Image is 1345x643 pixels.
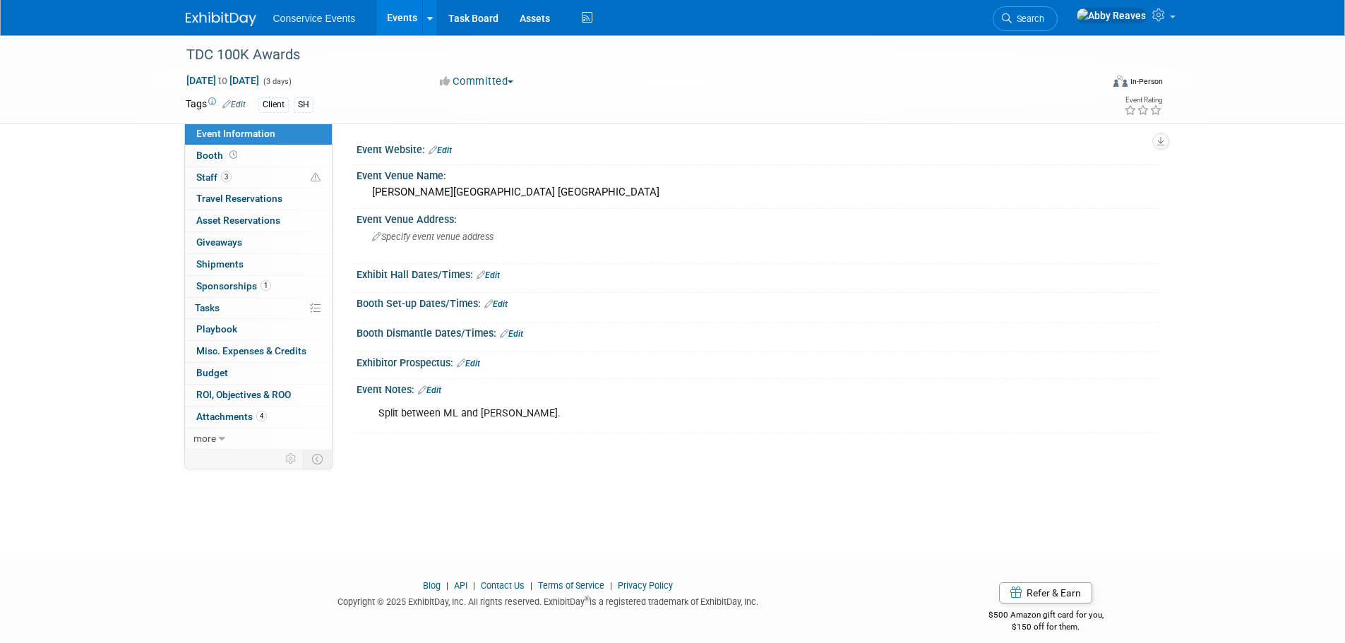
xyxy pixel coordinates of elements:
[196,150,240,161] span: Booth
[1076,8,1147,23] img: Abby Reaves
[185,319,332,340] a: Playbook
[185,428,332,450] a: more
[196,280,271,292] span: Sponsorships
[932,600,1160,632] div: $500 Amazon gift card for you,
[185,341,332,362] a: Misc. Expenses & Credits
[273,13,356,24] span: Conservice Events
[1130,76,1163,87] div: In-Person
[1012,13,1044,24] span: Search
[357,323,1160,341] div: Booth Dismantle Dates/Times:
[423,580,441,591] a: Blog
[256,411,267,421] span: 4
[196,389,291,400] span: ROI, Objectives & ROO
[357,139,1160,157] div: Event Website:
[1124,97,1162,104] div: Event Rating
[369,399,1005,428] div: Split between ML and [PERSON_NAME].
[443,580,452,591] span: |
[196,193,282,204] span: Travel Reservations
[185,210,332,232] a: Asset Reservations
[457,359,480,368] a: Edit
[470,580,479,591] span: |
[500,329,523,339] a: Edit
[993,6,1058,31] a: Search
[618,580,673,591] a: Privacy Policy
[484,299,508,309] a: Edit
[185,188,332,210] a: Travel Reservations
[1018,73,1164,95] div: Event Format
[279,450,304,468] td: Personalize Event Tab Strip
[216,75,229,86] span: to
[357,264,1160,282] div: Exhibit Hall Dates/Times:
[477,270,500,280] a: Edit
[185,276,332,297] a: Sponsorships1
[185,254,332,275] a: Shipments
[185,145,332,167] a: Booth
[261,280,271,291] span: 1
[181,42,1080,68] div: TDC 100K Awards
[357,209,1160,227] div: Event Venue Address:
[196,258,244,270] span: Shipments
[538,580,604,591] a: Terms of Service
[357,165,1160,183] div: Event Venue Name:
[585,595,590,603] sup: ®
[357,379,1160,397] div: Event Notes:
[196,236,242,248] span: Giveaways
[372,232,494,242] span: Specify event venue address
[185,167,332,188] a: Staff3
[222,100,246,109] a: Edit
[221,172,232,182] span: 3
[262,77,292,86] span: (3 days)
[196,367,228,378] span: Budget
[186,97,246,113] td: Tags
[418,385,441,395] a: Edit
[186,592,911,608] div: Copyright © 2025 ExhibitDay, Inc. All rights reserved. ExhibitDay is a registered trademark of Ex...
[196,345,306,356] span: Misc. Expenses & Credits
[481,580,525,591] a: Contact Us
[258,97,289,112] div: Client
[435,74,519,89] button: Committed
[999,582,1092,603] a: Refer & Earn
[606,580,616,591] span: |
[196,215,280,226] span: Asset Reservations
[185,407,332,428] a: Attachments4
[357,352,1160,371] div: Exhibitor Prospectus:
[196,128,275,139] span: Event Information
[185,363,332,384] a: Budget
[527,580,536,591] span: |
[454,580,467,591] a: API
[185,232,332,253] a: Giveaways
[1113,76,1128,87] img: Format-Inperson.png
[185,124,332,145] a: Event Information
[357,293,1160,311] div: Booth Set-up Dates/Times:
[193,433,216,444] span: more
[303,450,332,468] td: Toggle Event Tabs
[311,172,321,184] span: Potential Scheduling Conflict -- at least one attendee is tagged in another overlapping event.
[186,12,256,26] img: ExhibitDay
[932,621,1160,633] div: $150 off for them.
[195,302,220,313] span: Tasks
[196,411,267,422] span: Attachments
[367,181,1149,203] div: [PERSON_NAME][GEOGRAPHIC_DATA] [GEOGRAPHIC_DATA]
[227,150,240,160] span: Booth not reserved yet
[196,172,232,183] span: Staff
[294,97,313,112] div: SH
[186,74,260,87] span: [DATE] [DATE]
[196,323,237,335] span: Playbook
[429,145,452,155] a: Edit
[185,298,332,319] a: Tasks
[185,385,332,406] a: ROI, Objectives & ROO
